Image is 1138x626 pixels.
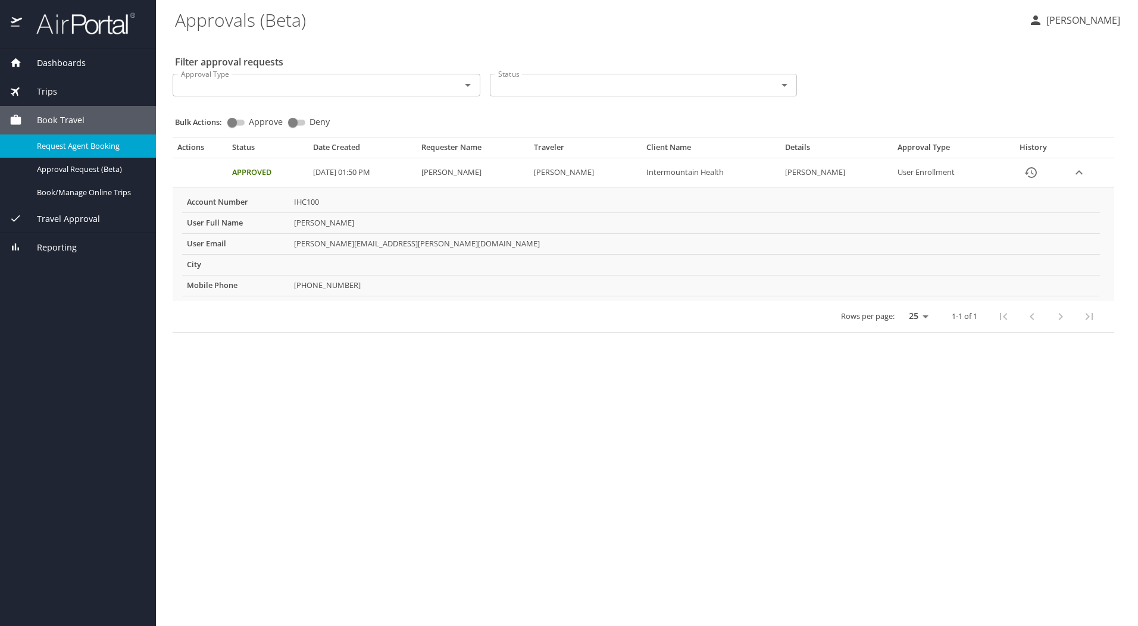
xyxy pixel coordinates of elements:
[841,312,895,320] p: Rows per page:
[37,187,142,198] span: Book/Manage Online Trips
[289,192,1100,212] td: IHC100
[249,118,283,126] span: Approve
[37,140,142,152] span: Request Agent Booking
[37,164,142,175] span: Approval Request (Beta)
[529,158,642,187] td: [PERSON_NAME]
[893,142,1001,158] th: Approval Type
[182,275,289,296] th: Mobile Phone
[899,307,933,325] select: rows per page
[1017,158,1045,187] button: History
[459,77,476,93] button: Open
[1024,10,1125,31] button: [PERSON_NAME]
[893,158,1001,187] td: User Enrollment
[952,312,977,320] p: 1-1 of 1
[776,77,793,93] button: Open
[173,142,227,158] th: Actions
[182,254,289,275] th: City
[780,158,893,187] td: [PERSON_NAME]
[642,142,780,158] th: Client Name
[22,114,85,127] span: Book Travel
[417,142,529,158] th: Requester Name
[182,233,289,254] th: User Email
[175,117,232,127] p: Bulk Actions:
[182,192,1100,296] table: More info for approvals
[1070,164,1088,181] button: expand row
[780,142,893,158] th: Details
[175,52,283,71] h2: Filter approval requests
[23,12,135,35] img: airportal-logo.png
[308,158,416,187] td: [DATE] 01:50 PM
[11,12,23,35] img: icon-airportal.png
[642,158,780,187] td: Intermountain Health
[529,142,642,158] th: Traveler
[289,275,1100,296] td: [PHONE_NUMBER]
[1043,13,1120,27] p: [PERSON_NAME]
[22,85,57,98] span: Trips
[173,142,1114,332] table: Approval table
[289,212,1100,233] td: [PERSON_NAME]
[22,57,86,70] span: Dashboards
[417,158,529,187] td: [PERSON_NAME]
[175,1,1019,38] h1: Approvals (Beta)
[22,241,77,254] span: Reporting
[308,142,416,158] th: Date Created
[309,118,330,126] span: Deny
[289,233,1100,254] td: [PERSON_NAME][EMAIL_ADDRESS][PERSON_NAME][DOMAIN_NAME]
[227,142,308,158] th: Status
[227,158,308,187] td: Approved
[182,212,289,233] th: User Full Name
[182,192,289,212] th: Account Number
[1001,142,1065,158] th: History
[22,212,100,226] span: Travel Approval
